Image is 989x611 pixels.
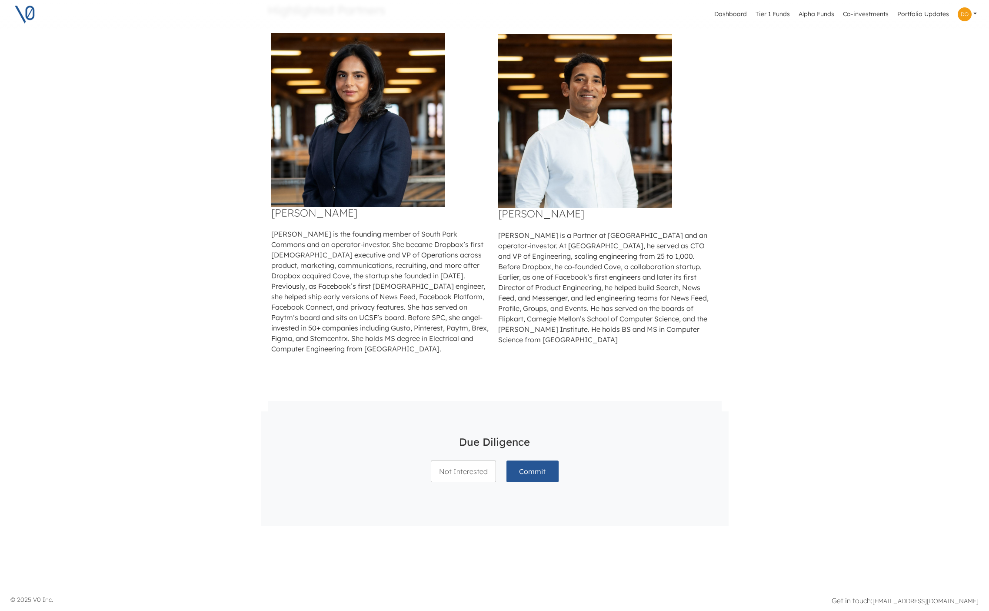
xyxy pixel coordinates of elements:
[431,461,496,482] button: Not Interested
[752,6,793,23] a: Tier 1 Funds
[958,7,972,21] img: Profile
[894,6,952,23] a: Portfolio Updates
[271,33,445,207] img: Ruchi-Sanghvi.jpeg
[498,34,672,208] img: Aditya-Agarwal.jpg
[839,6,892,23] a: Co-investments
[498,230,718,345] p: [PERSON_NAME] is a Partner at [GEOGRAPHIC_DATA] and an operator-investor. At [GEOGRAPHIC_DATA], h...
[872,597,979,605] a: [EMAIL_ADDRESS][DOMAIN_NAME]
[456,432,533,452] h4: Due Diligence
[795,6,838,23] a: Alpha Funds
[498,208,718,219] h4: [PERSON_NAME]
[711,6,750,23] a: Dashboard
[271,229,491,354] p: [PERSON_NAME] is the founding member of South Park Commons and an operator-investor. She became D...
[506,461,559,482] button: Commit
[14,3,36,25] img: V0 logo
[832,596,872,605] strong: Get in touch:
[271,207,491,218] h4: [PERSON_NAME]
[10,595,490,604] p: © 2025 V0 Inc.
